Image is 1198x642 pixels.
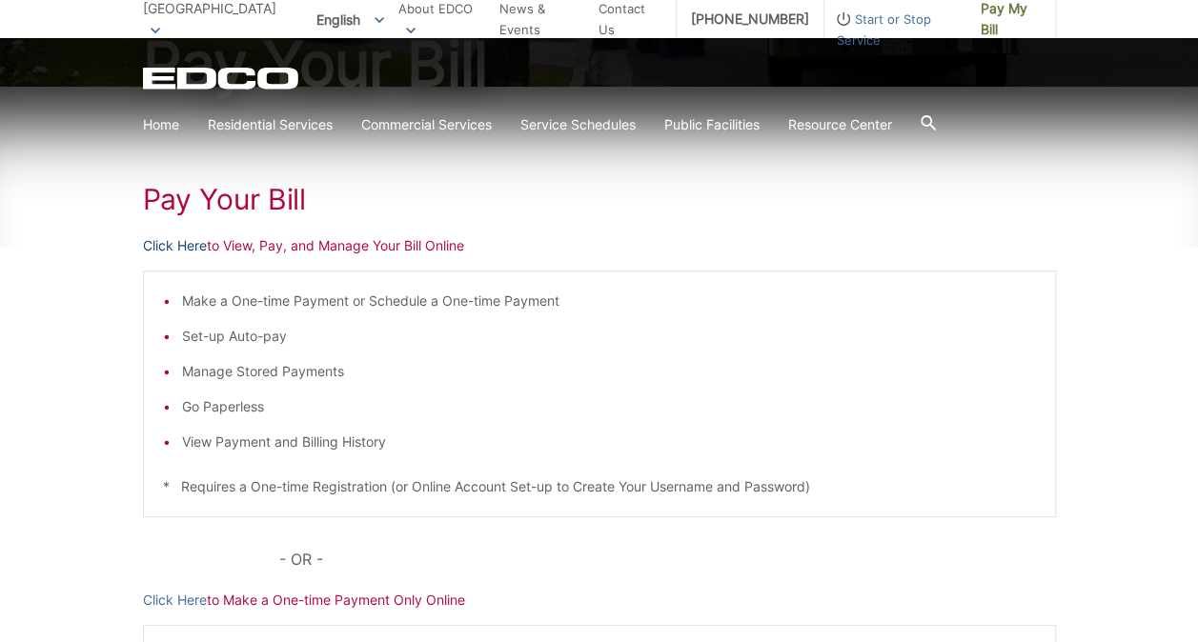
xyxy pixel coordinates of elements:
a: Click Here [143,590,207,611]
span: English [302,4,398,35]
li: Go Paperless [182,396,1036,417]
a: Commercial Services [361,114,492,135]
a: Home [143,114,179,135]
li: Manage Stored Payments [182,361,1036,382]
li: Make a One-time Payment or Schedule a One-time Payment [182,291,1036,311]
p: to Make a One-time Payment Only Online [143,590,1056,611]
p: - OR - [279,546,1055,572]
li: View Payment and Billing History [182,431,1036,452]
a: Service Schedules [520,114,636,135]
h1: Pay Your Bill [143,182,1056,216]
li: Set-up Auto-pay [182,326,1036,347]
a: Click Here [143,235,207,256]
a: EDCD logo. Return to the homepage. [143,67,301,90]
p: * Requires a One-time Registration (or Online Account Set-up to Create Your Username and Password) [163,476,1036,497]
a: Public Facilities [664,114,760,135]
a: Residential Services [208,114,333,135]
p: to View, Pay, and Manage Your Bill Online [143,235,1056,256]
a: Resource Center [788,114,892,135]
